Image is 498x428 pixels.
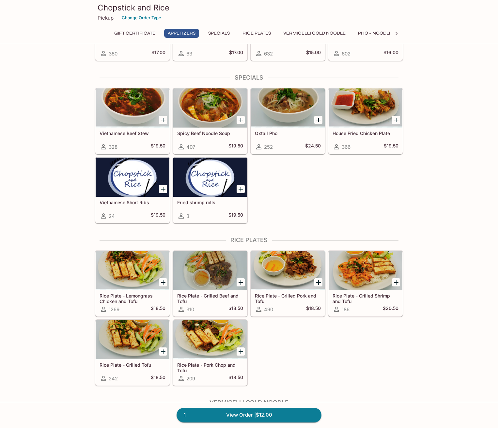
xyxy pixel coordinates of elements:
[305,143,321,151] h5: $24.50
[151,143,165,151] h5: $19.50
[228,374,243,382] h5: $18.50
[95,88,170,154] a: Vietnamese Beef Stew328$19.50
[251,251,325,316] a: Rice Plate - Grilled Pork and Tofu490$18.50
[109,213,115,219] span: 24
[95,237,403,244] h4: Rice Plates
[173,320,247,386] a: Rice Plate - Pork Chop and Tofu209$18.50
[173,320,247,359] div: Rice Plate - Pork Chop and Tofu
[95,399,403,406] h4: Vermicelli Cold Noodle
[329,88,402,128] div: House Fried Chicken Plate
[186,375,195,382] span: 209
[151,305,165,313] h5: $18.50
[251,88,325,128] div: Oxtail Pho
[100,130,165,136] h5: Vietnamese Beef Stew
[186,51,192,57] span: 63
[173,251,247,316] a: Rice Plate - Grilled Beef and Tofu310$18.50
[177,362,243,373] h5: Rice Plate - Pork Chop and Tofu
[173,158,247,197] div: Fried shrimp rolls
[255,293,321,304] h5: Rice Plate - Grilled Pork and Tofu
[342,51,350,57] span: 602
[306,50,321,57] h5: $15.00
[384,143,398,151] h5: $19.50
[237,347,245,356] button: Add Rice Plate - Pork Chop and Tofu
[186,213,189,219] span: 3
[159,116,167,124] button: Add Vietnamese Beef Stew
[264,51,273,57] span: 632
[237,278,245,286] button: Add Rice Plate - Grilled Beef and Tofu
[151,374,165,382] h5: $18.50
[177,130,243,136] h5: Spicy Beef Noodle Soup
[159,278,167,286] button: Add Rice Plate - Lemongrass Chicken and Tofu
[95,251,170,316] a: Rice Plate - Lemongrass Chicken and Tofu1269$18.50
[228,305,243,313] h5: $18.50
[95,320,170,386] a: Rice Plate - Grilled Tofu242$18.50
[109,306,119,313] span: 1269
[173,251,247,290] div: Rice Plate - Grilled Beef and Tofu
[354,29,409,38] button: Pho - Noodle Soup
[314,116,322,124] button: Add Oxtail Pho
[173,157,247,223] a: Fried shrimp rolls3$19.50
[392,116,400,124] button: Add House Fried Chicken Plate
[328,251,403,316] a: Rice Plate - Grilled Shrimp and Tofu186$20.50
[333,293,398,304] h5: Rice Plate - Grilled Shrimp and Tofu
[314,278,322,286] button: Add Rice Plate - Grilled Pork and Tofu
[173,88,247,128] div: Spicy Beef Noodle Soup
[264,306,273,313] span: 490
[100,293,165,304] h5: Rice Plate - Lemongrass Chicken and Tofu
[96,251,169,290] div: Rice Plate - Lemongrass Chicken and Tofu
[98,3,400,13] h3: Chopstick and Rice
[98,15,114,21] p: Pickup
[329,251,402,290] div: Rice Plate - Grilled Shrimp and Tofu
[95,157,170,223] a: Vietnamese Short Ribs24$19.50
[159,185,167,193] button: Add Vietnamese Short Ribs
[228,212,243,220] h5: $19.50
[392,278,400,286] button: Add Rice Plate - Grilled Shrimp and Tofu
[251,88,325,154] a: Oxtail Pho252$24.50
[342,306,350,313] span: 186
[109,144,117,150] span: 328
[151,212,165,220] h5: $19.50
[96,158,169,197] div: Vietnamese Short Ribs
[111,29,159,38] button: Gift Certificate
[228,143,243,151] h5: $19.50
[237,185,245,193] button: Add Fried shrimp rolls
[255,130,321,136] h5: Oxtail Pho
[383,50,398,57] h5: $16.00
[251,251,325,290] div: Rice Plate - Grilled Pork and Tofu
[164,29,199,38] button: Appetizers
[264,144,273,150] span: 252
[179,411,190,420] span: 1
[280,29,349,38] button: Vermicelli Cold Noodle
[177,408,321,422] a: 1View Order |$12.00
[96,320,169,359] div: Rice Plate - Grilled Tofu
[342,144,350,150] span: 366
[173,88,247,154] a: Spicy Beef Noodle Soup407$19.50
[229,50,243,57] h5: $17.00
[96,88,169,128] div: Vietnamese Beef Stew
[177,200,243,205] h5: Fried shrimp rolls
[306,305,321,313] h5: $18.50
[100,200,165,205] h5: Vietnamese Short Ribs
[239,29,274,38] button: Rice Plates
[100,362,165,368] h5: Rice Plate - Grilled Tofu
[151,50,165,57] h5: $17.00
[333,130,398,136] h5: House Fried Chicken Plate
[186,306,194,313] span: 310
[237,116,245,124] button: Add Spicy Beef Noodle Soup
[177,293,243,304] h5: Rice Plate - Grilled Beef and Tofu
[109,375,118,382] span: 242
[119,13,164,23] button: Change Order Type
[186,144,195,150] span: 407
[159,347,167,356] button: Add Rice Plate - Grilled Tofu
[383,305,398,313] h5: $20.50
[204,29,234,38] button: Specials
[328,88,403,154] a: House Fried Chicken Plate366$19.50
[95,74,403,81] h4: Specials
[109,51,117,57] span: 380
